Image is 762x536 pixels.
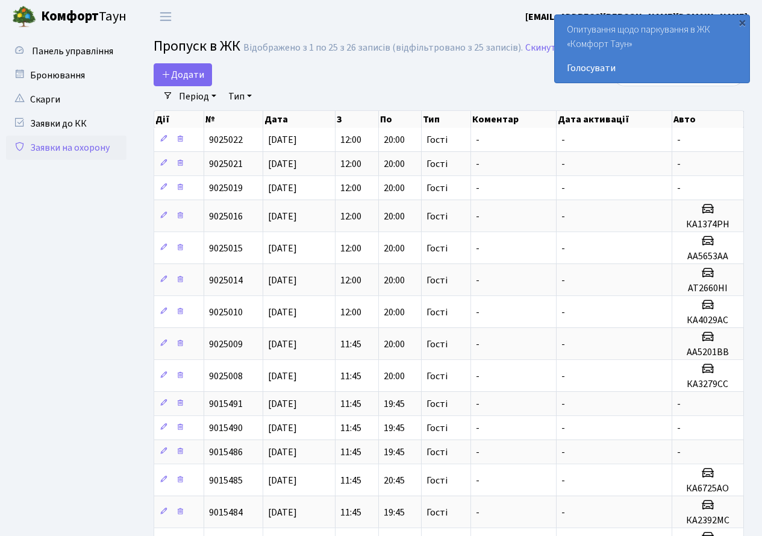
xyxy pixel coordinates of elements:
span: 12:00 [340,157,361,171]
span: - [561,181,565,195]
span: - [476,506,479,519]
span: - [677,181,681,195]
span: - [561,242,565,255]
span: - [476,446,479,459]
span: - [677,157,681,171]
div: Опитування щодо паркування в ЖК «Комфорт Таун» [555,15,749,83]
span: 12:00 [340,306,361,319]
h5: АА5201ВВ [677,347,739,358]
span: 9025016 [209,210,243,223]
a: Панель управління [6,39,126,63]
span: [DATE] [268,306,297,319]
th: № [204,111,263,128]
h5: КА3279СС [677,379,739,390]
span: Гості [426,476,448,485]
span: - [561,338,565,351]
span: - [476,181,479,195]
span: Панель управління [32,45,113,58]
span: 20:00 [384,210,405,223]
span: [DATE] [268,133,297,147]
span: 9015484 [209,506,243,519]
a: Голосувати [567,61,737,75]
span: 20:00 [384,306,405,319]
span: 19:45 [384,506,405,519]
span: 19:45 [384,397,405,411]
span: [DATE] [268,474,297,487]
span: 9015486 [209,446,243,459]
span: 11:45 [340,446,361,459]
span: - [677,421,681,435]
span: - [476,421,479,435]
h5: КА4029АС [677,315,739,326]
span: - [476,242,479,255]
span: [DATE] [268,421,297,435]
span: 12:00 [340,242,361,255]
span: Гості [426,399,448,409]
span: Гості [426,508,448,517]
span: 11:45 [340,370,361,383]
span: [DATE] [268,397,297,411]
a: [EMAIL_ADDRESS][PERSON_NAME][DOMAIN_NAME] [525,10,748,24]
div: Відображено з 1 по 25 з 26 записів (відфільтровано з 25 записів). [243,42,523,54]
span: Гості [426,423,448,433]
span: - [677,133,681,147]
span: - [476,274,479,287]
span: 19:45 [384,446,405,459]
span: 9025022 [209,133,243,147]
a: Додати [154,63,212,86]
span: 11:45 [340,506,361,519]
span: 11:45 [340,474,361,487]
span: - [476,306,479,319]
a: Скарги [6,87,126,112]
span: [DATE] [268,210,297,223]
span: [DATE] [268,181,297,195]
span: [DATE] [268,370,297,383]
span: - [476,474,479,487]
span: 20:00 [384,274,405,287]
span: - [476,338,479,351]
th: По [379,111,422,128]
span: 20:00 [384,242,405,255]
th: З [336,111,379,128]
span: - [561,210,565,223]
span: 12:00 [340,133,361,147]
span: 11:45 [340,338,361,351]
span: 20:00 [384,157,405,171]
span: Гості [426,307,448,317]
span: 11:45 [340,421,361,435]
span: - [561,446,565,459]
a: Період [174,86,221,107]
span: [DATE] [268,157,297,171]
span: - [561,421,565,435]
h5: КА2392МС [677,515,739,526]
span: - [561,133,565,147]
span: 9025019 [209,181,243,195]
th: Коментар [471,111,557,128]
b: Комфорт [41,7,99,26]
span: 9015491 [209,397,243,411]
th: Авто [672,111,744,128]
span: [DATE] [268,338,297,351]
a: Тип [223,86,257,107]
h5: АА5653АА [677,251,739,262]
span: - [561,274,565,287]
span: - [561,157,565,171]
span: - [561,397,565,411]
a: Скинути [525,42,561,54]
span: 9025021 [209,157,243,171]
span: - [476,133,479,147]
span: - [677,446,681,459]
span: 20:00 [384,133,405,147]
span: - [677,397,681,411]
h5: КА6725АО [677,483,739,494]
span: 9025008 [209,370,243,383]
span: Гості [426,135,448,145]
span: - [561,474,565,487]
span: Пропуск в ЖК [154,36,240,57]
span: 20:00 [384,181,405,195]
span: - [476,397,479,411]
span: Гості [426,244,448,253]
span: Гості [426,371,448,381]
span: 12:00 [340,210,361,223]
